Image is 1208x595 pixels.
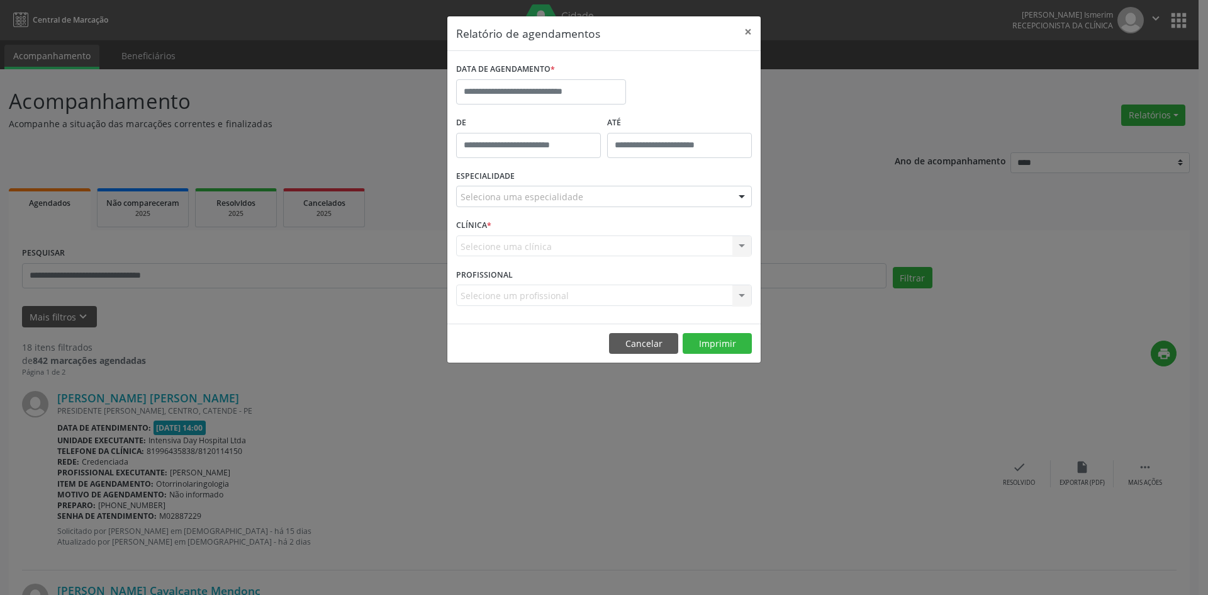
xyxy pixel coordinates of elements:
h5: Relatório de agendamentos [456,25,600,42]
button: Cancelar [609,333,678,354]
label: ESPECIALIDADE [456,167,515,186]
span: Seleciona uma especialidade [461,190,583,203]
label: De [456,113,601,133]
label: DATA DE AGENDAMENTO [456,60,555,79]
label: PROFISSIONAL [456,265,513,285]
label: ATÉ [607,113,752,133]
button: Imprimir [683,333,752,354]
button: Close [735,16,761,47]
label: CLÍNICA [456,216,491,235]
